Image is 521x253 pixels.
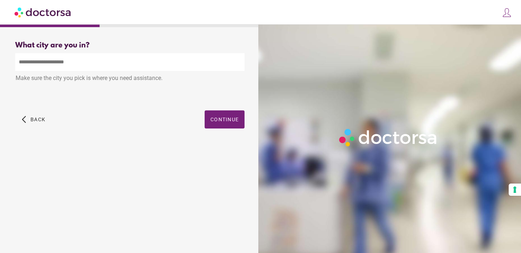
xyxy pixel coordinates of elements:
div: What city are you in? [15,41,245,50]
img: icons8-customer-100.png [502,8,512,18]
button: Continue [205,110,245,128]
button: Your consent preferences for tracking technologies [509,184,521,196]
span: Continue [210,117,239,122]
button: arrow_back_ios Back [19,110,48,128]
img: Logo-Doctorsa-trans-White-partial-flat.png [336,126,440,149]
img: Doctorsa.com [15,4,72,20]
span: Back [30,117,45,122]
div: Make sure the city you pick is where you need assistance. [15,71,245,87]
